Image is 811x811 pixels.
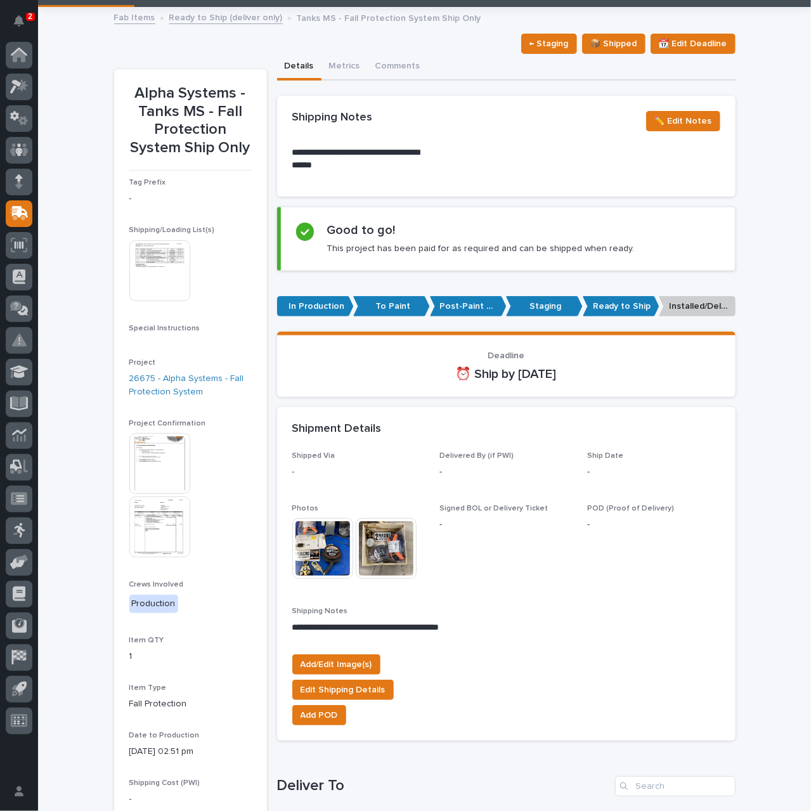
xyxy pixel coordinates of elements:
button: 📦 Shipped [582,34,646,54]
p: 2 [28,12,32,21]
span: Project Confirmation [129,420,206,427]
p: ⏰ Ship by [DATE] [292,367,720,382]
span: Crews Involved [129,581,184,588]
p: - [439,518,572,531]
span: Photos [292,505,319,512]
a: Fab Items [114,10,155,24]
p: This project has been paid for as required and can be shipped when ready. [327,243,634,254]
span: 📦 Shipped [590,36,637,51]
p: 1 [129,650,252,663]
p: [DATE] 02:51 pm [129,745,252,758]
p: Installed/Delivered (completely done) [659,296,736,317]
button: Comments [368,54,428,81]
p: Alpha Systems - Tanks MS - Fall Protection System Ship Only [129,84,252,157]
span: 📆 Edit Deadline [659,36,727,51]
button: Details [277,54,321,81]
span: Project [129,359,156,367]
p: In Production [277,296,354,317]
p: Fall Protection [129,697,252,711]
span: Signed BOL or Delivery Ticket [439,505,548,512]
p: To Paint [353,296,430,317]
span: Deadline [488,351,524,360]
div: Notifications2 [16,15,32,36]
button: Add POD [292,705,346,725]
button: Notifications [6,8,32,34]
h1: Deliver To [277,777,610,795]
span: Ship Date [587,452,623,460]
input: Search [615,776,736,796]
a: 26675 - Alpha Systems - Fall Protection System [129,372,252,399]
span: Shipped Via [292,452,335,460]
p: - [129,192,252,205]
span: Item Type [129,684,167,692]
button: ← Staging [521,34,577,54]
span: Shipping Notes [292,607,348,615]
p: Tanks MS - Fall Protection System Ship Only [297,10,481,24]
p: - [587,518,720,531]
h2: Shipping Notes [292,111,373,125]
button: Edit Shipping Details [292,680,394,700]
p: Post-Paint Assembly [430,296,507,317]
button: ✏️ Edit Notes [646,111,720,131]
p: - [292,465,425,479]
p: - [587,465,720,479]
button: Add/Edit Image(s) [292,654,380,675]
h2: Shipment Details [292,422,382,436]
button: Metrics [321,54,368,81]
a: Ready to Ship (deliver only) [169,10,283,24]
span: ← Staging [529,36,569,51]
span: Delivered By (if PWI) [439,452,514,460]
p: - [129,793,252,806]
span: Item QTY [129,637,164,644]
span: Shipping Cost (PWI) [129,779,200,787]
div: Production [129,595,178,613]
p: Ready to Ship [583,296,659,317]
span: Tag Prefix [129,179,166,186]
span: Edit Shipping Details [301,682,386,697]
span: Add POD [301,708,338,723]
button: 📆 Edit Deadline [651,34,736,54]
span: Date to Production [129,732,200,739]
span: ✏️ Edit Notes [654,114,712,129]
span: POD (Proof of Delivery) [587,505,674,512]
p: - [439,465,572,479]
p: Staging [506,296,583,317]
span: Shipping/Loading List(s) [129,226,215,234]
span: Special Instructions [129,325,200,332]
h2: Good to go! [327,223,395,238]
span: Add/Edit Image(s) [301,657,372,672]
